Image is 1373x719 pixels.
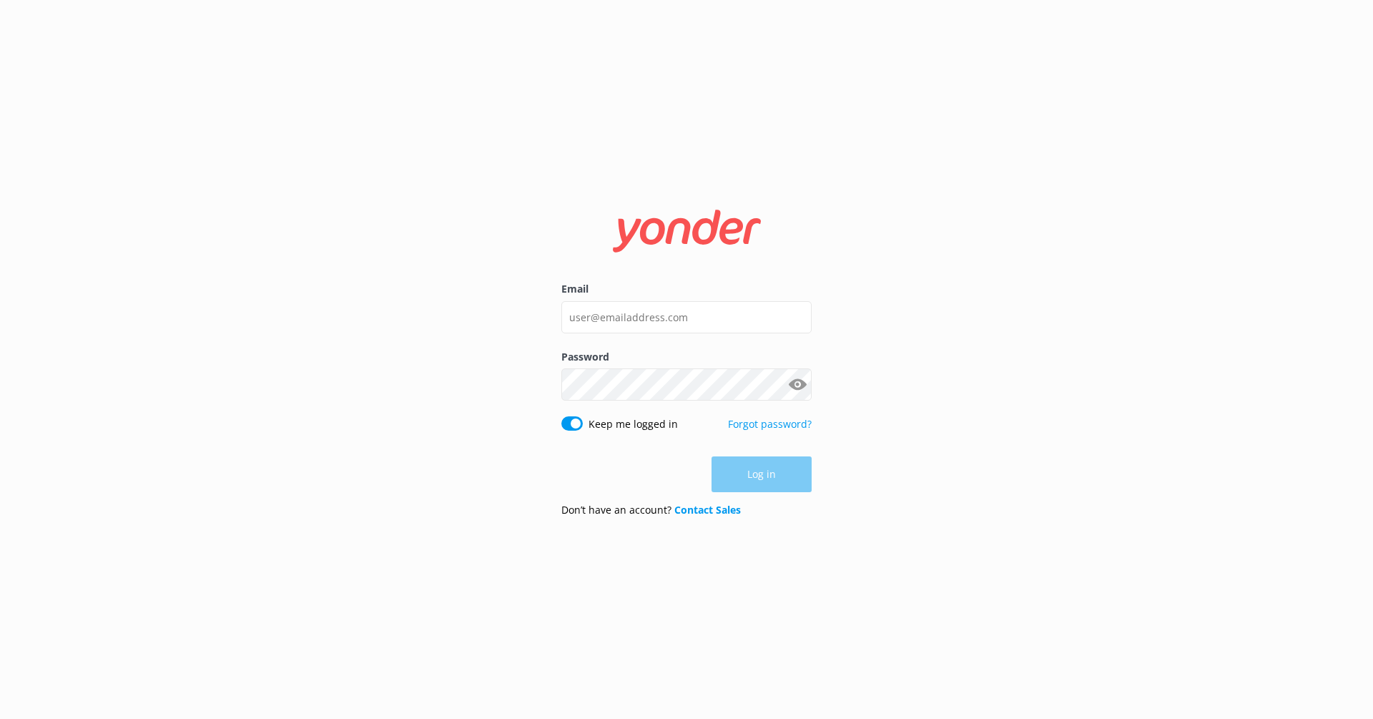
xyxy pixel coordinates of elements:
[561,502,741,518] p: Don’t have an account?
[561,281,812,297] label: Email
[674,503,741,517] a: Contact Sales
[561,349,812,365] label: Password
[589,416,678,432] label: Keep me logged in
[728,417,812,431] a: Forgot password?
[561,301,812,333] input: user@emailaddress.com
[783,371,812,399] button: Show password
